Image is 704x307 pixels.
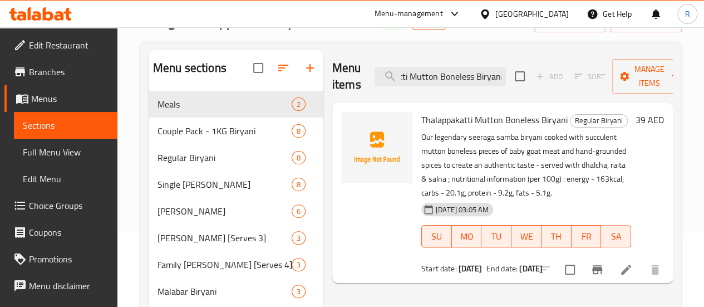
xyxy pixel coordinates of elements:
[4,32,117,59] a: Edit Restaurant
[4,85,117,112] a: Menus
[292,98,306,111] div: items
[157,258,292,271] div: Family Biryani [Serves 4]
[421,111,568,128] span: Thalappakatti Mutton Boneless Biryani
[508,65,531,88] span: Select section
[149,144,323,171] div: Regular Biryani8
[292,153,305,163] span: 8
[292,99,305,110] span: 2
[292,206,305,217] span: 6
[375,67,506,86] input: search
[292,233,305,243] span: 3
[157,151,292,164] span: Regular Biryani
[570,114,628,128] div: Regular Biryani
[421,261,457,276] span: Start date:
[541,225,572,247] button: TH
[29,199,109,212] span: Choice Groups
[292,124,306,138] div: items
[247,56,270,80] span: Select all sections
[486,261,518,276] span: End date:
[14,139,117,165] a: Full Menu View
[511,225,541,247] button: WE
[23,119,109,132] span: Sections
[292,126,305,137] span: 8
[584,256,611,283] button: Branch-specific-item
[157,178,292,191] span: Single [PERSON_NAME]
[14,165,117,192] a: Edit Menu
[546,228,567,245] span: TH
[4,219,117,246] a: Coupons
[149,118,323,144] div: Couple Pack - 1KG Biryani8
[29,226,109,239] span: Coupons
[601,225,631,247] button: SA
[29,65,109,79] span: Branches
[149,171,323,198] div: Single [PERSON_NAME]8
[292,204,306,218] div: items
[619,15,673,29] span: export
[572,225,602,247] button: FR
[605,228,627,245] span: SA
[31,92,109,105] span: Menus
[452,225,482,247] button: MO
[456,228,477,245] span: MO
[157,124,292,138] span: Couple Pack - 1KG Biryani
[157,178,292,191] div: Single Buddy Biryani
[685,8,690,20] span: R
[612,59,687,94] button: Manage items
[4,272,117,299] a: Menu disclaimer
[292,285,306,298] div: items
[29,279,109,293] span: Menu disclaimer
[421,225,452,247] button: SU
[426,228,447,245] span: SU
[149,91,323,118] div: Meals2
[23,145,109,159] span: Full Menu View
[375,7,443,21] div: Menu-management
[4,59,117,85] a: Branches
[29,38,109,52] span: Edit Restaurant
[636,112,664,128] h6: 39 AED
[481,225,511,247] button: TU
[543,15,597,29] span: import
[292,260,305,270] span: 3
[4,246,117,272] a: Promotions
[292,286,305,297] span: 3
[516,228,537,245] span: WE
[495,8,569,20] div: [GEOGRAPHIC_DATA]
[621,62,678,90] span: Manage items
[459,261,482,276] b: [DATE]
[570,114,627,127] span: Regular Biryani
[157,204,292,218] span: [PERSON_NAME]
[421,130,631,200] p: Our legendary seeraga samba biryani cooked with succulent mutton boneless pieces of baby goat mea...
[149,278,323,305] div: Malabar Biryani3
[332,60,361,93] h2: Menu items
[157,258,292,271] span: Family [PERSON_NAME] [Serves 4]
[149,198,323,225] div: [PERSON_NAME]6
[292,151,306,164] div: items
[157,98,292,111] span: Meals
[153,60,227,76] h2: Menu sections
[292,258,306,271] div: items
[149,225,323,251] div: [PERSON_NAME] [Serves 3]3
[157,231,292,245] span: [PERSON_NAME] [Serves 3]
[4,192,117,219] a: Choice Groups
[341,112,412,183] img: Thalappakatti Mutton Boneless Biryani
[157,204,292,218] div: Mandi Biryani
[519,261,543,276] b: [DATE]
[149,251,323,278] div: Family [PERSON_NAME] [Serves 4]3
[23,172,109,186] span: Edit Menu
[29,252,109,266] span: Promotions
[558,258,582,281] span: Select to update
[576,228,597,245] span: FR
[431,204,493,215] span: [DATE] 03:05 AM
[486,228,507,245] span: TU
[270,55,297,81] span: Sort sections
[292,179,305,190] span: 8
[14,112,117,139] a: Sections
[619,263,633,276] a: Edit menu item
[157,231,292,245] div: Jumbo Biryani [Serves 3]
[157,285,292,298] span: Malabar Biryani
[292,178,306,191] div: items
[292,231,306,245] div: items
